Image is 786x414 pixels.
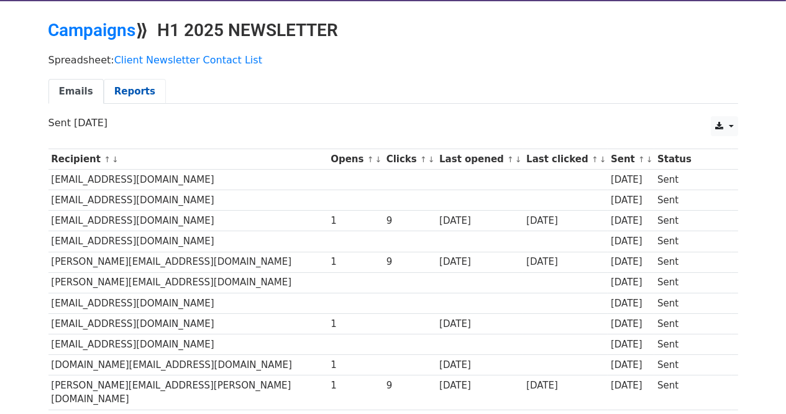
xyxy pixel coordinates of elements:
[611,297,652,311] div: [DATE]
[331,379,380,393] div: 1
[611,193,652,208] div: [DATE]
[611,275,652,290] div: [DATE]
[439,358,520,372] div: [DATE]
[611,255,652,269] div: [DATE]
[114,54,262,66] a: Client Newsletter Contact List
[611,214,652,228] div: [DATE]
[654,375,732,410] td: Sent
[420,155,427,164] a: ↑
[386,379,434,393] div: 9
[611,379,652,393] div: [DATE]
[592,155,598,164] a: ↑
[724,354,786,414] iframe: Chat Widget
[611,317,652,331] div: [DATE]
[48,252,328,272] td: [PERSON_NAME][EMAIL_ADDRESS][DOMAIN_NAME]
[48,20,136,40] a: Campaigns
[331,255,380,269] div: 1
[608,149,654,170] th: Sent
[654,190,732,211] td: Sent
[439,379,520,393] div: [DATE]
[48,53,738,67] p: Spreadsheet:
[646,155,653,164] a: ↓
[48,272,328,293] td: [PERSON_NAME][EMAIL_ADDRESS][DOMAIN_NAME]
[367,155,374,164] a: ↑
[654,252,732,272] td: Sent
[654,272,732,293] td: Sent
[48,355,328,375] td: [DOMAIN_NAME][EMAIL_ADDRESS][DOMAIN_NAME]
[523,149,608,170] th: Last clicked
[611,234,652,249] div: [DATE]
[48,211,328,231] td: [EMAIL_ADDRESS][DOMAIN_NAME]
[515,155,522,164] a: ↓
[439,317,520,331] div: [DATE]
[112,155,119,164] a: ↓
[48,375,328,410] td: [PERSON_NAME][EMAIL_ADDRESS][PERSON_NAME][DOMAIN_NAME]
[439,255,520,269] div: [DATE]
[526,255,605,269] div: [DATE]
[48,20,738,41] h2: ⟫ H1 2025 NEWSLETTER
[436,149,523,170] th: Last opened
[654,211,732,231] td: Sent
[48,231,328,252] td: [EMAIL_ADDRESS][DOMAIN_NAME]
[507,155,514,164] a: ↑
[48,190,328,211] td: [EMAIL_ADDRESS][DOMAIN_NAME]
[48,170,328,190] td: [EMAIL_ADDRESS][DOMAIN_NAME]
[104,155,111,164] a: ↑
[331,214,380,228] div: 1
[654,355,732,375] td: Sent
[327,149,383,170] th: Opens
[654,334,732,354] td: Sent
[383,149,436,170] th: Clicks
[654,149,732,170] th: Status
[611,338,652,352] div: [DATE]
[48,116,738,129] p: Sent [DATE]
[611,358,652,372] div: [DATE]
[654,170,732,190] td: Sent
[48,334,328,354] td: [EMAIL_ADDRESS][DOMAIN_NAME]
[48,293,328,313] td: [EMAIL_ADDRESS][DOMAIN_NAME]
[428,155,435,164] a: ↓
[48,313,328,334] td: [EMAIL_ADDRESS][DOMAIN_NAME]
[48,149,328,170] th: Recipient
[654,293,732,313] td: Sent
[439,214,520,228] div: [DATE]
[654,231,732,252] td: Sent
[386,255,434,269] div: 9
[654,313,732,334] td: Sent
[526,214,605,228] div: [DATE]
[331,317,380,331] div: 1
[600,155,606,164] a: ↓
[386,214,434,228] div: 9
[48,79,104,104] a: Emails
[104,79,166,104] a: Reports
[611,173,652,187] div: [DATE]
[638,155,645,164] a: ↑
[526,379,605,393] div: [DATE]
[331,358,380,372] div: 1
[375,155,382,164] a: ↓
